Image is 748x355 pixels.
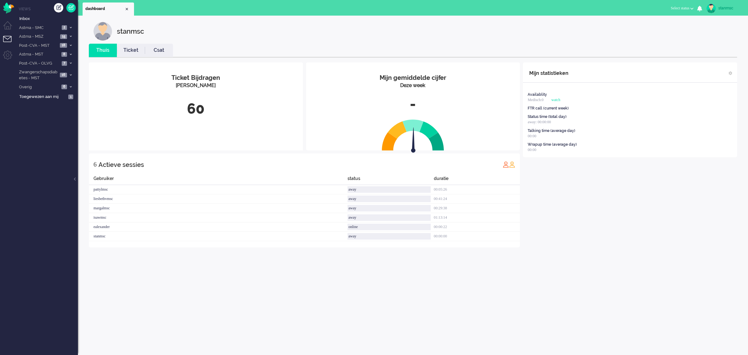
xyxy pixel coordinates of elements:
[93,82,298,89] div: [PERSON_NAME]
[19,6,78,12] li: Views
[117,22,144,41] div: stanmsc
[348,233,431,240] div: away
[311,94,515,114] div: -
[117,47,145,54] a: Ticket
[89,232,348,241] div: stanmsc
[18,43,58,49] span: Post-CVA - MST
[434,232,520,241] div: 00:00:00
[348,196,431,202] div: away
[434,194,520,204] div: 00:41:24
[529,67,568,80] div: Mijn statistieken
[61,52,67,57] span: 8
[89,185,348,194] div: pattylmsc
[528,106,569,111] div: FTR call (current week)
[89,204,348,213] div: margalmsc
[718,5,742,11] div: stanmsc
[434,185,520,194] div: 00:05:26
[509,161,515,168] img: profile_orange.svg
[18,84,60,90] span: Overig
[667,2,697,16] li: Select status
[551,98,560,102] span: watch
[707,4,716,13] img: avatar
[93,73,298,82] div: Ticket Bijdragen
[18,93,78,100] a: Toegewezen aan mij 1
[528,92,547,97] div: Availablity
[93,99,298,119] div: 60
[705,4,742,13] a: stanmsc
[62,61,67,66] span: 7
[18,51,60,57] span: Astma - MST
[18,61,60,66] span: Post-CVA - OLVG
[60,43,67,48] span: 18
[434,204,520,213] div: 00:29:38
[66,3,76,12] a: Quick Ticket
[54,3,63,12] div: Creëer ticket
[434,222,520,232] div: 00:00:22
[89,44,117,57] li: Thuis
[89,222,348,232] div: ealexander
[528,114,567,119] div: Status time (total day)
[18,25,60,31] span: Astma - SMC
[145,44,173,57] li: Csat
[89,213,348,222] div: isawmsc
[382,119,444,151] img: semi_circle.svg
[145,47,173,54] a: Csat
[667,4,697,13] button: Select status
[311,82,515,89] div: Deze week
[85,6,124,12] span: dashboard
[3,36,17,50] li: Tickets menu
[18,34,58,40] span: Astma - MSZ
[528,142,577,147] div: Wrapup time (average day)
[528,128,575,134] div: Talking time (average day)
[348,175,434,185] div: status
[503,161,509,168] img: profile_red.svg
[3,4,14,9] a: Omnidesk
[60,73,67,77] span: 16
[3,51,17,65] li: Admin menu
[98,158,144,171] div: Actieve sessies
[311,73,515,82] div: Mijn gemiddelde cijfer
[671,6,689,10] span: Select status
[400,127,427,154] img: arrow.svg
[348,186,431,193] div: away
[89,175,348,185] div: Gebruiker
[68,95,73,99] span: 1
[348,224,431,230] div: online
[117,44,145,57] li: Ticket
[93,158,97,171] div: 6
[18,15,78,22] a: Inbox
[528,134,536,138] span: 00:00
[19,16,78,22] span: Inbox
[434,175,520,185] div: duratie
[60,34,67,39] span: 15
[348,214,431,221] div: away
[3,2,14,13] img: flow_omnibird.svg
[61,85,67,89] span: 6
[19,94,66,100] span: Toegewezen aan mij
[434,213,520,222] div: 01:13:14
[89,47,117,54] a: Thuis
[528,148,536,152] span: 00:00
[89,194,348,204] div: liesbethvmsc
[93,22,112,41] img: customer.svg
[62,25,67,30] span: 2
[348,205,431,212] div: away
[3,21,17,35] li: Dashboard menu
[528,98,544,102] span: Medisch:0
[528,120,551,124] span: away: 00:00:00
[124,7,129,12] div: Close tab
[83,2,134,16] li: Dashboard
[18,69,58,81] span: Zwangerschapsdiabetes - MST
